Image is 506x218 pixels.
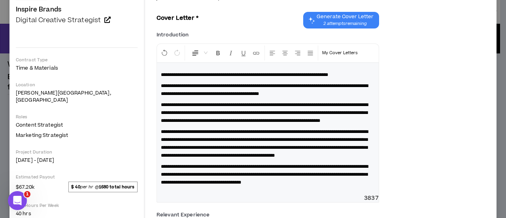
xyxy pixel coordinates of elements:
[304,45,316,61] button: Justify Align
[317,13,374,20] span: Generate Cover Letter
[16,15,101,25] span: Digital Creative Strategist
[16,64,138,72] p: Time & Materials
[16,121,63,129] span: Content Strategist
[99,184,135,190] strong: 1680 total hours
[16,89,138,104] p: [PERSON_NAME][GEOGRAPHIC_DATA], [GEOGRAPHIC_DATA]
[212,45,224,61] button: Format Bold
[157,28,189,41] label: Introduction
[71,184,80,190] strong: $ 40
[16,157,138,164] p: [DATE] - [DATE]
[16,132,68,139] span: Marketing Strategist
[16,114,138,120] p: Roles
[68,182,138,192] span: per hr @
[322,49,358,57] p: My Cover Letters
[303,12,379,28] button: Chat GPT Cover Letter
[16,6,61,13] h4: Inspire Brands
[8,191,27,210] iframe: Intercom live chat
[238,45,249,61] button: Format Underline
[317,21,374,27] span: 2 attempts remaining
[16,203,138,209] p: Avg Hours Per Week
[250,45,262,61] button: Insert Link
[225,45,237,61] button: Format Italics
[16,210,138,217] p: 40 hrs
[16,149,138,155] p: Project Duration
[279,45,291,61] button: Center Align
[171,45,183,61] button: Redo
[159,45,170,61] button: Undo
[16,16,138,24] a: Digital Creative Strategist
[364,194,379,202] span: 3837
[292,45,304,61] button: Right Align
[16,82,138,88] p: Location
[266,45,278,61] button: Left Align
[157,15,198,22] h3: Cover Letter *
[16,57,138,63] p: Contract Type
[320,45,360,61] button: Template
[16,182,34,191] span: $67.20k
[16,174,138,180] p: Estimated Payout
[24,191,30,197] span: 1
